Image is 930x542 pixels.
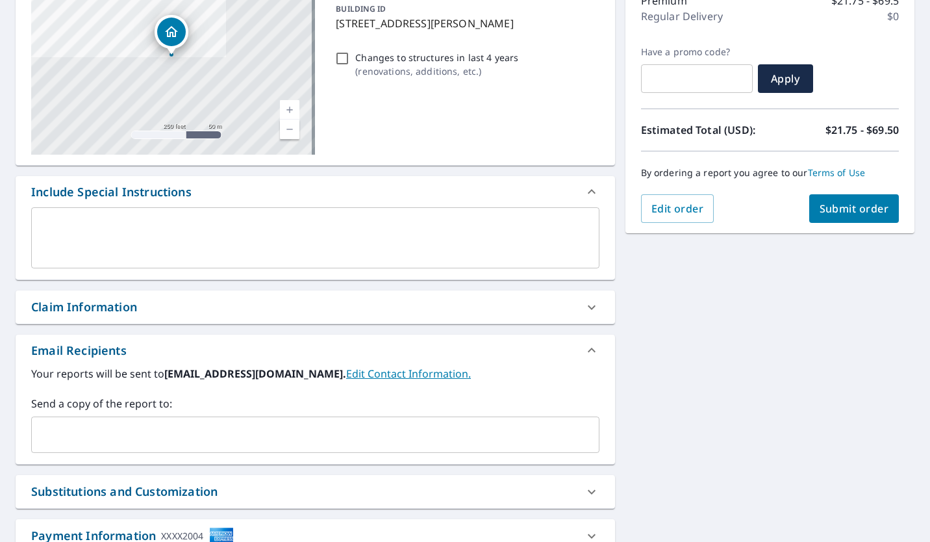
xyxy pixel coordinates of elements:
span: Apply [768,71,803,86]
div: Dropped pin, building 1, Residential property, 2648 Brook Valley Rd Frederick, MD 21701 [155,15,188,55]
p: Estimated Total (USD): [641,122,770,138]
p: Regular Delivery [641,8,723,24]
p: By ordering a report you agree to our [641,167,899,179]
div: Email Recipients [31,342,127,359]
div: Email Recipients [16,335,615,366]
b: [EMAIL_ADDRESS][DOMAIN_NAME]. [164,367,346,381]
p: [STREET_ADDRESS][PERSON_NAME] [336,16,594,31]
div: Include Special Instructions [16,176,615,207]
div: Substitutions and Customization [16,475,615,508]
label: Your reports will be sent to [31,366,599,381]
p: Changes to structures in last 4 years [355,51,518,64]
a: EditContactInfo [346,367,471,381]
p: ( renovations, additions, etc. ) [355,64,518,78]
div: Include Special Instructions [31,183,192,201]
a: Current Level 17, Zoom Out [280,120,299,139]
p: $21.75 - $69.50 [825,122,899,138]
button: Edit order [641,194,714,223]
p: BUILDING ID [336,3,386,14]
button: Apply [758,64,813,93]
button: Submit order [809,194,899,223]
div: Substitutions and Customization [31,483,218,500]
label: Send a copy of the report to: [31,396,599,411]
span: Submit order [820,201,889,216]
a: Current Level 17, Zoom In [280,100,299,120]
div: Claim Information [16,290,615,324]
label: Have a promo code? [641,46,753,58]
a: Terms of Use [808,166,866,179]
div: Claim Information [31,298,137,316]
p: $0 [887,8,899,24]
span: Edit order [651,201,704,216]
